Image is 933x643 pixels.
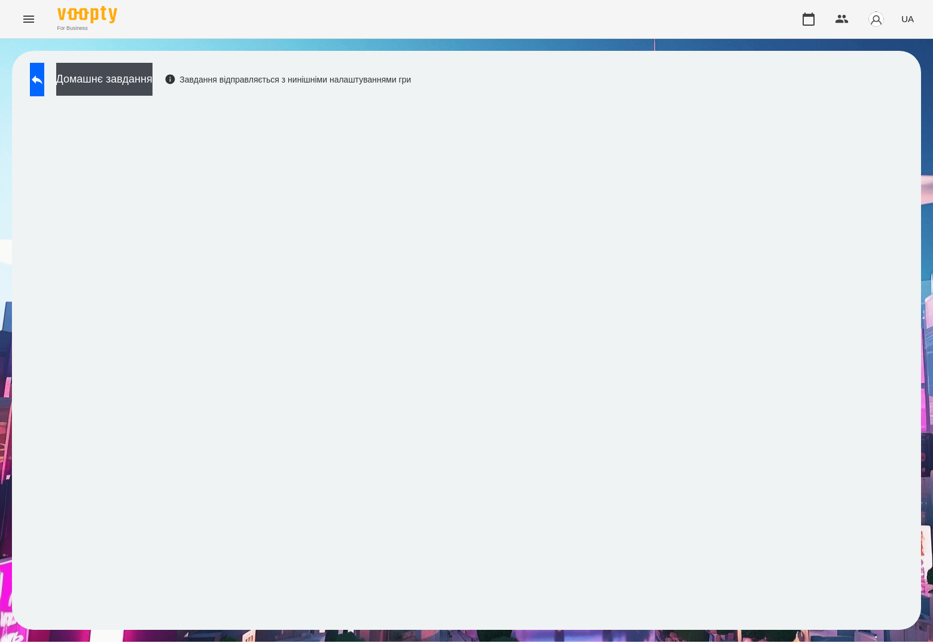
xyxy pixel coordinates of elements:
span: UA [901,13,914,25]
button: Menu [14,5,43,33]
span: For Business [57,25,117,32]
button: UA [897,8,919,30]
button: Домашнє завдання [56,63,153,96]
img: Voopty Logo [57,6,117,23]
div: Завдання відправляється з нинішніми налаштуваннями гри [164,74,411,86]
img: avatar_s.png [868,11,885,28]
